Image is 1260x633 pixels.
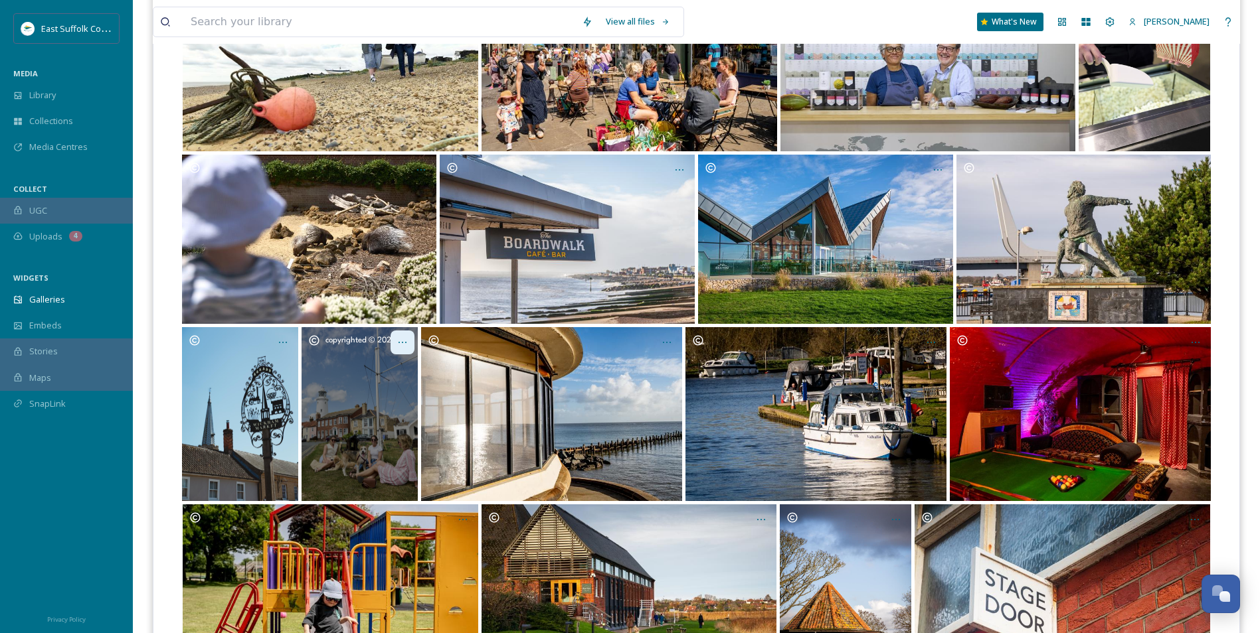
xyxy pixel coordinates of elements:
span: East Suffolk Council [41,22,120,35]
span: Collections [29,115,73,127]
div: 4 [69,231,82,242]
a: Opens media popup. Media description: Lowestoft_MaryDoggett_122024 (4).JPG. [419,326,683,503]
span: SnapLink [29,397,66,410]
span: Library [29,89,56,102]
span: Galleries [29,293,65,306]
a: Opens media popup. Media description: Lowestoft_MaryDoggett_122024 (46).JPG. [954,153,1213,326]
span: copyrighted © 2025 by [PERSON_NAME] [325,335,470,345]
span: Uploads [29,230,62,243]
a: What's New [977,13,1043,31]
span: WIDGETS [13,273,48,283]
span: Stories [29,345,58,358]
a: Opens media popup. Media description: AfricaAlive_MischaPhotoLtd_0625(15). [180,153,438,326]
a: Opens media popup. Media description: RiverViewsBeccles_Mary@ETTphotography_0325.JPG. [683,326,948,503]
span: Embeds [29,319,62,332]
a: Opens media popup. Media description: The Mayfair Cocktail Bar Bungay May 2025. [948,326,1212,503]
a: Opens media popup. Media description: Felixstowe_Pier_Promenade_JamesCrisp@crispdesign_1124 (16).... [438,153,697,326]
a: Opens media popup. Media description: Wickham Market_Charlotte@bishybeephoto_2025 (14).jpg. [181,326,300,503]
span: [PERSON_NAME] [1144,15,1210,27]
a: Privacy Policy [47,610,86,626]
span: Media Centres [29,141,88,153]
input: Search your library [184,7,575,36]
span: UGC [29,204,47,217]
span: MEDIA [13,68,38,78]
span: COLLECT [13,184,47,194]
a: [PERSON_NAME] [1122,9,1216,35]
a: Opens media popup. Media description: Southwold_MischaPhotoLtd_0625(10). [300,326,419,503]
a: View all files [599,9,677,35]
span: Privacy Policy [47,615,86,624]
a: Opens media popup. Media description: Felixstowe_Sea_You_Cafe_JamesCrisp@crispdesign_1124 (11).jpg. [696,153,954,326]
img: ESC%20Logo.png [21,22,35,35]
span: Maps [29,372,51,384]
button: Open Chat [1202,575,1240,613]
